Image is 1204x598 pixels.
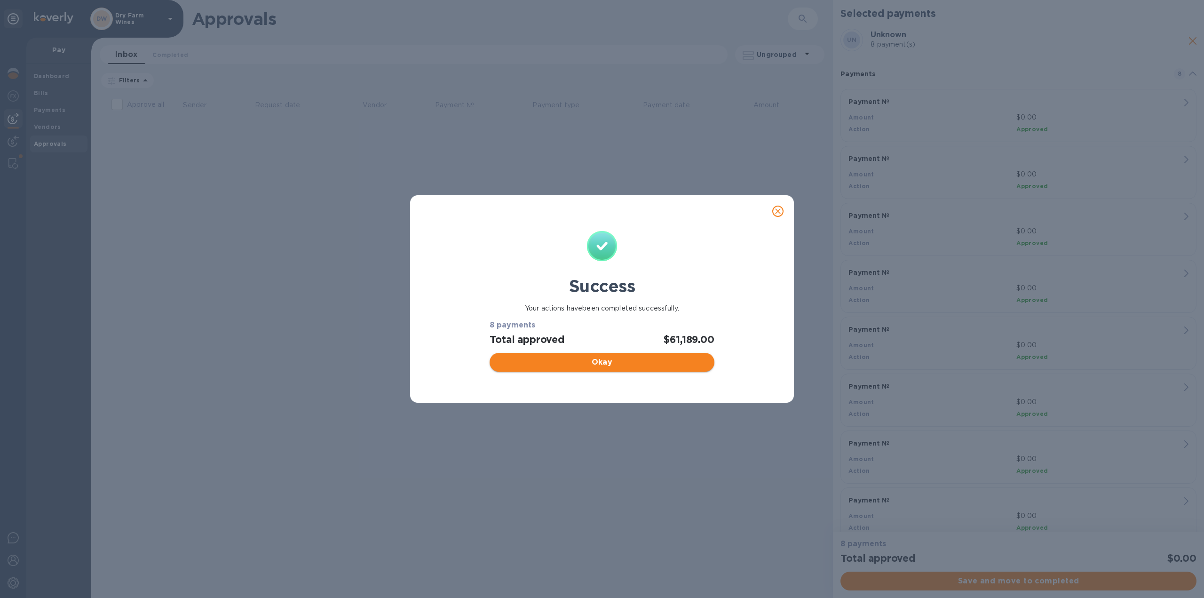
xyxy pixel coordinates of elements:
button: Okay [490,353,714,372]
span: Okay [497,357,706,368]
h2: Total approved [490,334,564,345]
h2: $61,189.00 [664,334,714,345]
h1: Success [486,276,718,296]
p: Your actions have been completed successfully. [486,303,718,313]
h3: 8 payments [490,321,714,330]
button: close [767,200,789,223]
